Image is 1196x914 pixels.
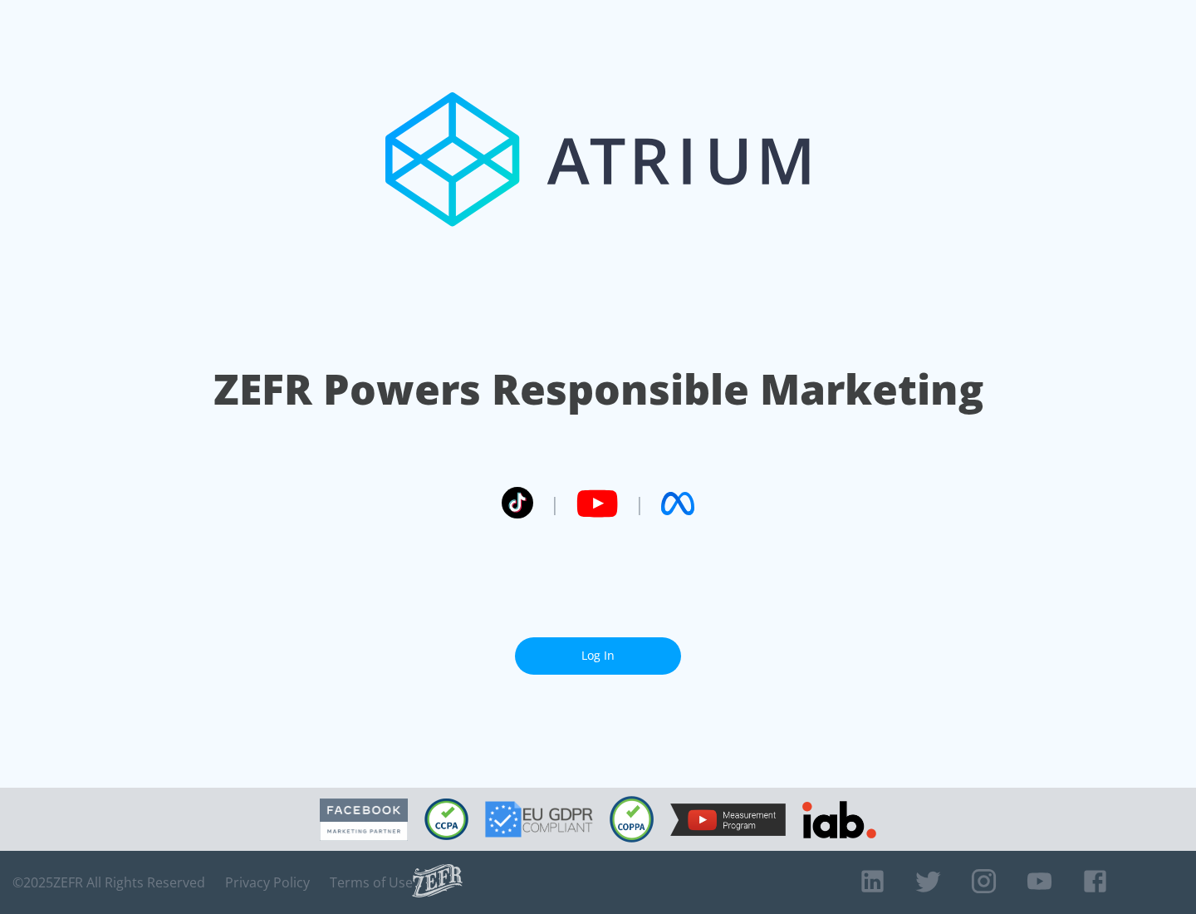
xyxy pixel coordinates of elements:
span: | [550,491,560,516]
span: © 2025 ZEFR All Rights Reserved [12,874,205,891]
img: CCPA Compliant [424,799,468,840]
h1: ZEFR Powers Responsible Marketing [213,361,983,418]
span: | [635,491,645,516]
img: COPPA Compliant [610,796,654,843]
img: IAB [802,801,876,838]
a: Privacy Policy [225,874,310,891]
img: Facebook Marketing Partner [320,799,408,841]
img: GDPR Compliant [485,801,593,838]
a: Terms of Use [330,874,413,891]
a: Log In [515,637,681,675]
img: YouTube Measurement Program [670,803,786,836]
